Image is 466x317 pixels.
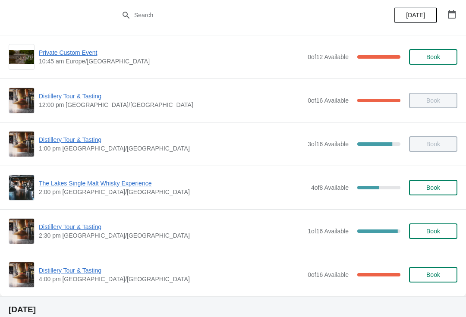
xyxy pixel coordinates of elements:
[134,7,349,23] input: Search
[426,184,440,191] span: Book
[308,97,349,104] span: 0 of 16 Available
[311,184,349,191] span: 4 of 8 Available
[39,231,303,240] span: 2:30 pm [GEOGRAPHIC_DATA]/[GEOGRAPHIC_DATA]
[409,223,457,239] button: Book
[426,53,440,60] span: Book
[394,7,437,23] button: [DATE]
[39,144,303,153] span: 1:00 pm [GEOGRAPHIC_DATA]/[GEOGRAPHIC_DATA]
[308,141,349,148] span: 3 of 16 Available
[409,49,457,65] button: Book
[39,223,303,231] span: Distillery Tour & Tasting
[308,271,349,278] span: 0 of 16 Available
[39,135,303,144] span: Distillery Tour & Tasting
[409,180,457,195] button: Book
[308,53,349,60] span: 0 of 12 Available
[308,228,349,235] span: 1 of 16 Available
[39,188,307,196] span: 2:00 pm [GEOGRAPHIC_DATA]/[GEOGRAPHIC_DATA]
[426,228,440,235] span: Book
[39,275,303,283] span: 4:00 pm [GEOGRAPHIC_DATA]/[GEOGRAPHIC_DATA]
[39,48,303,57] span: Private Custom Event
[9,305,457,314] h2: [DATE]
[9,262,34,287] img: Distillery Tour & Tasting | | 4:00 pm Europe/London
[39,57,303,66] span: 10:45 am Europe/[GEOGRAPHIC_DATA]
[9,132,34,157] img: Distillery Tour & Tasting | | 1:00 pm Europe/London
[9,88,34,113] img: Distillery Tour & Tasting | | 12:00 pm Europe/London
[406,12,425,19] span: [DATE]
[39,92,303,100] span: Distillery Tour & Tasting
[426,271,440,278] span: Book
[409,267,457,282] button: Book
[9,175,34,200] img: The Lakes Single Malt Whisky Experience | | 2:00 pm Europe/London
[39,266,303,275] span: Distillery Tour & Tasting
[39,179,307,188] span: The Lakes Single Malt Whisky Experience
[39,100,303,109] span: 12:00 pm [GEOGRAPHIC_DATA]/[GEOGRAPHIC_DATA]
[9,50,34,64] img: Private Custom Event | | 10:45 am Europe/London
[9,219,34,244] img: Distillery Tour & Tasting | | 2:30 pm Europe/London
